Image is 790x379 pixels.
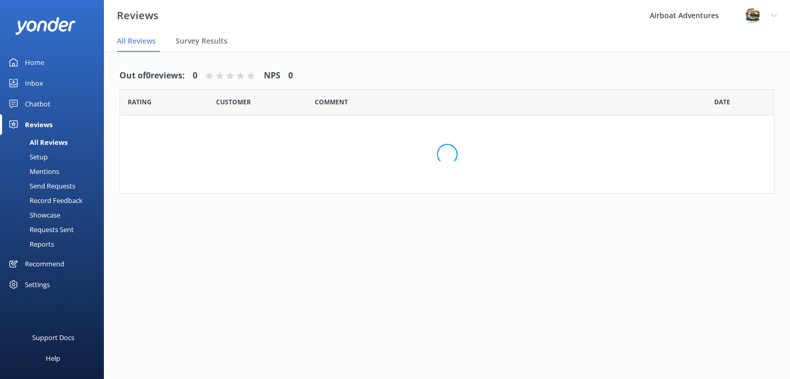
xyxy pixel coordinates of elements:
h3: Reviews [117,7,158,24]
h4: NPS [264,69,280,83]
div: Mentions [6,164,59,179]
a: Reports [6,237,104,251]
div: Reports [6,237,54,251]
div: All Reviews [6,135,68,150]
div: Help [46,348,60,369]
div: Reviews [25,114,52,135]
div: Recommend [25,253,64,274]
a: All Reviews [6,135,104,150]
span: All Reviews [117,36,156,46]
h4: 0 [288,69,293,83]
div: Settings [25,274,50,295]
div: Chatbot [25,93,50,114]
img: yonder-white-logo.png [16,17,75,34]
span: Date [216,97,251,107]
div: Record Feedback [6,193,83,208]
div: Setup [6,150,48,164]
h4: 0 [193,69,197,83]
div: Support Docs [32,327,74,348]
span: Survey Results [176,36,227,46]
div: Showcase [6,208,60,222]
a: Showcase [6,208,104,222]
span: Date [714,97,730,107]
div: Inbox [25,73,43,93]
img: 271-1670286363.jpg [745,8,760,23]
div: Send Requests [6,179,75,193]
div: Home [25,52,44,73]
span: Question [315,97,348,107]
h4: Out of 0 reviews: [119,69,185,83]
span: Date [128,97,152,107]
a: Send Requests [6,179,104,193]
div: Requests Sent [6,222,74,237]
a: Setup [6,150,104,164]
a: Record Feedback [6,193,104,208]
a: Mentions [6,164,104,179]
a: Requests Sent [6,222,104,237]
